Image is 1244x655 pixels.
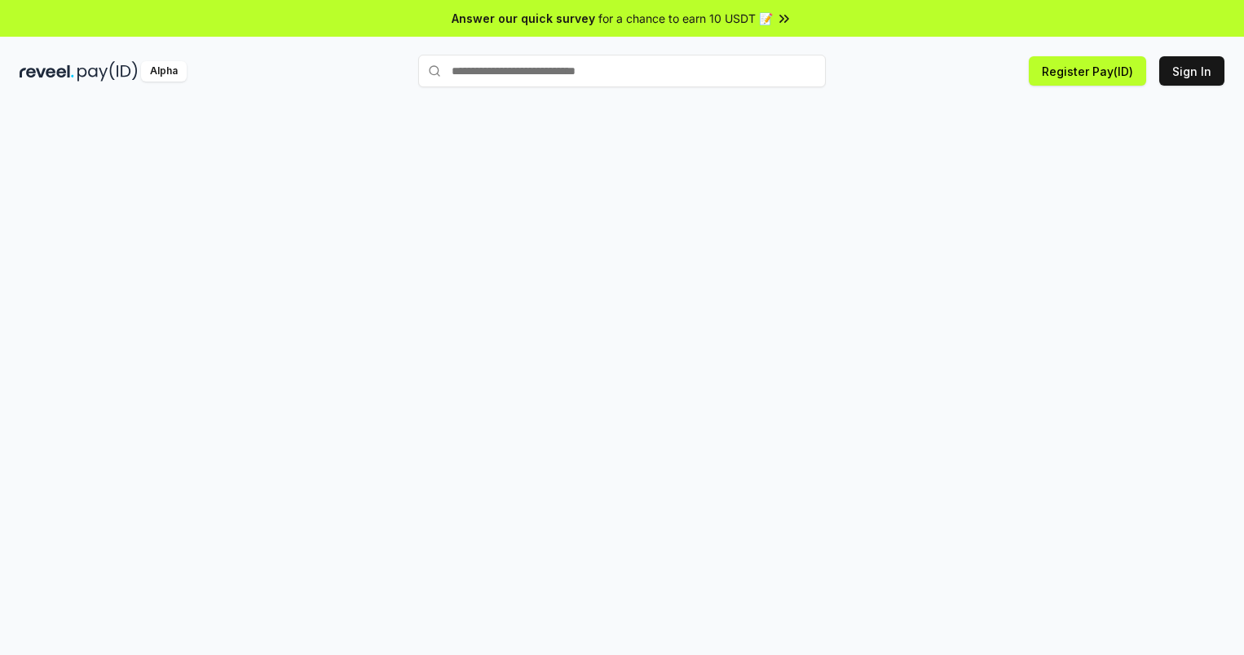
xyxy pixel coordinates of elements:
[598,10,773,27] span: for a chance to earn 10 USDT 📝
[452,10,595,27] span: Answer our quick survey
[141,61,187,82] div: Alpha
[1159,56,1224,86] button: Sign In
[1029,56,1146,86] button: Register Pay(ID)
[77,61,138,82] img: pay_id
[20,61,74,82] img: reveel_dark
